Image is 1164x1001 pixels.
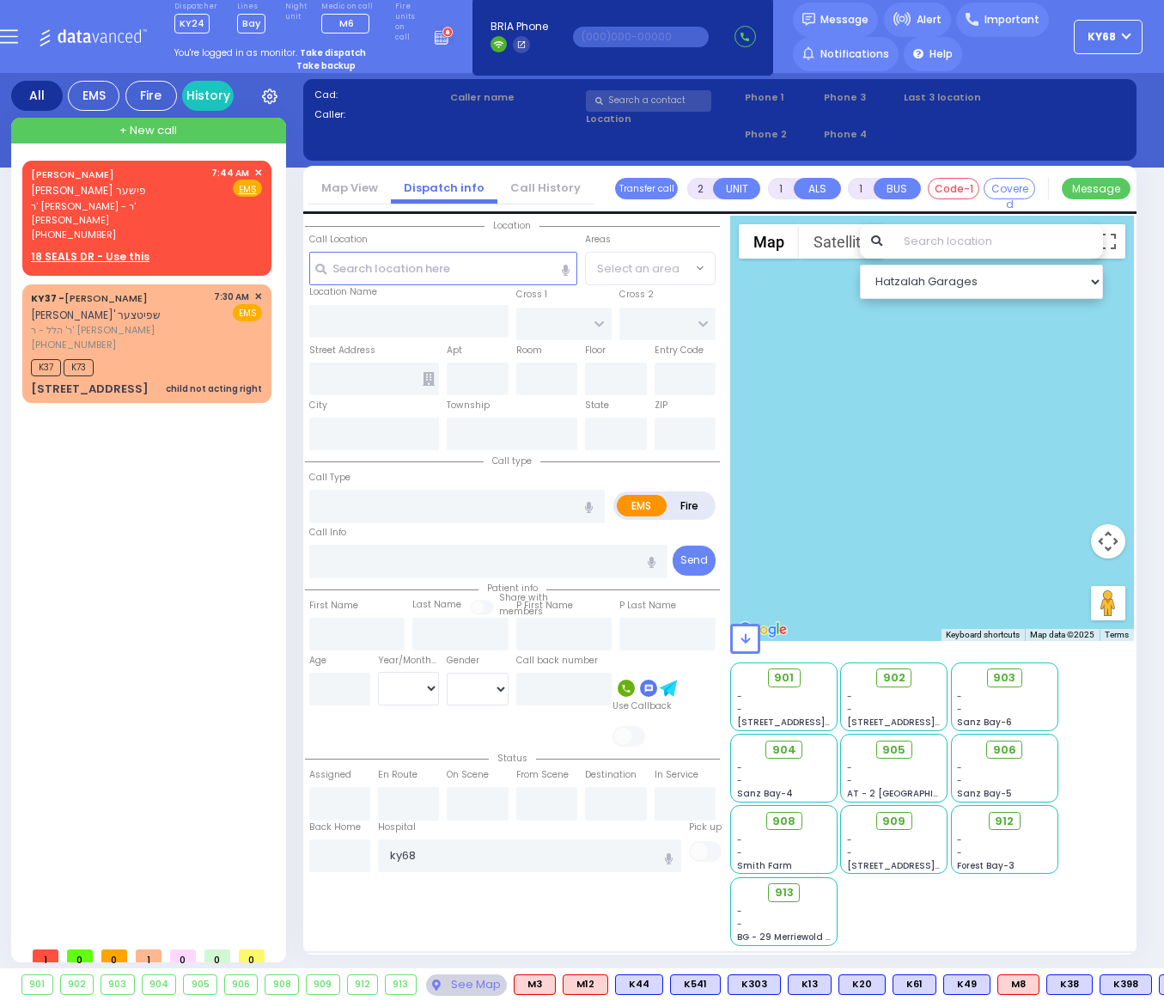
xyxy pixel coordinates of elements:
div: BLS [893,974,936,995]
span: EMS [233,304,262,321]
span: BRIA Phone [491,19,548,34]
span: 908 [772,813,795,830]
span: Phone 4 [824,127,898,142]
button: Map camera controls [1091,524,1125,558]
div: K61 [893,974,936,995]
label: P Last Name [619,599,676,613]
label: Fire units on call [395,2,415,43]
span: - [957,703,962,716]
div: Fire [125,81,177,111]
span: - [737,833,742,846]
div: 905 [184,975,216,994]
label: Street Address [309,344,375,357]
label: Entry Code [655,344,704,357]
div: 901 [22,975,52,994]
span: AT - 2 [GEOGRAPHIC_DATA] [847,787,974,800]
input: Search hospital [378,839,681,872]
button: Covered [984,178,1035,199]
span: [STREET_ADDRESS][PERSON_NAME] [737,716,899,729]
span: 0 [204,949,230,962]
label: Use Callback [612,699,672,713]
label: Hospital [378,821,416,834]
button: Show street map [739,224,799,259]
label: Township [447,399,490,412]
span: Patient info [478,582,546,595]
span: 0 [67,949,93,962]
span: Sanz Bay-4 [737,787,793,800]
span: members [499,605,543,618]
strong: Take backup [296,59,356,72]
div: 904 [143,975,176,994]
button: Message [1062,178,1130,199]
span: 7:44 AM [211,167,249,180]
button: Send [673,546,716,576]
div: BLS [788,974,832,995]
span: Notifications [820,46,889,62]
span: M6 [339,16,354,30]
div: EMS [68,81,119,111]
div: K13 [788,974,832,995]
span: ✕ [254,290,262,304]
label: Pick up [689,821,722,834]
span: - [957,761,962,774]
span: Alert [917,12,942,27]
span: 903 [993,669,1015,687]
label: Floor [585,344,606,357]
span: - [847,703,852,716]
div: K49 [943,974,990,995]
div: K398 [1100,974,1152,995]
label: Last 3 location [904,90,1015,105]
span: - [957,690,962,703]
span: - [737,774,742,787]
span: Phone 1 [745,90,819,105]
label: Areas [585,233,611,247]
span: Select an area [597,260,680,278]
label: P First Name [516,599,573,613]
span: Sanz Bay-5 [957,787,1012,800]
span: [PHONE_NUMBER] [31,228,116,241]
label: ZIP [655,399,667,412]
span: 912 [995,813,1014,830]
span: - [847,774,852,787]
div: K541 [670,974,721,995]
span: KY24 [174,14,210,34]
label: In Service [655,768,698,782]
div: 908 [265,975,298,994]
label: Lines [237,2,265,12]
button: Show satellite imagery [799,224,884,259]
div: M8 [997,974,1039,995]
div: K44 [615,974,663,995]
label: Gender [447,654,479,668]
label: Cad: [314,88,445,102]
div: K38 [1046,974,1093,995]
span: Important [984,12,1039,27]
label: Cross 1 [516,288,547,302]
label: Room [516,344,542,357]
label: Apt [447,344,462,357]
span: - [957,846,962,859]
span: [PERSON_NAME]' שפיטצער [31,308,161,322]
span: - [737,761,742,774]
label: Cross 2 [619,288,654,302]
label: Destination [585,768,637,782]
label: State [585,399,609,412]
span: KY37 - [31,291,64,305]
label: Age [309,654,326,668]
label: From Scene [516,768,569,782]
input: Search a contact [586,90,711,112]
input: (000)000-00000 [573,27,709,47]
input: Search location here [309,252,578,284]
div: ALS [563,974,608,995]
input: Search location [893,224,1103,259]
span: Phone 3 [824,90,898,105]
div: BLS [838,974,886,995]
span: - [957,774,962,787]
img: Logo [39,26,153,47]
span: - [847,761,852,774]
div: M3 [514,974,556,995]
span: ky68 [1088,29,1116,45]
a: History [182,81,234,111]
span: 1 [33,949,58,962]
span: ר' הלל - ר' [PERSON_NAME] [31,323,208,338]
div: child not acting right [166,382,262,395]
